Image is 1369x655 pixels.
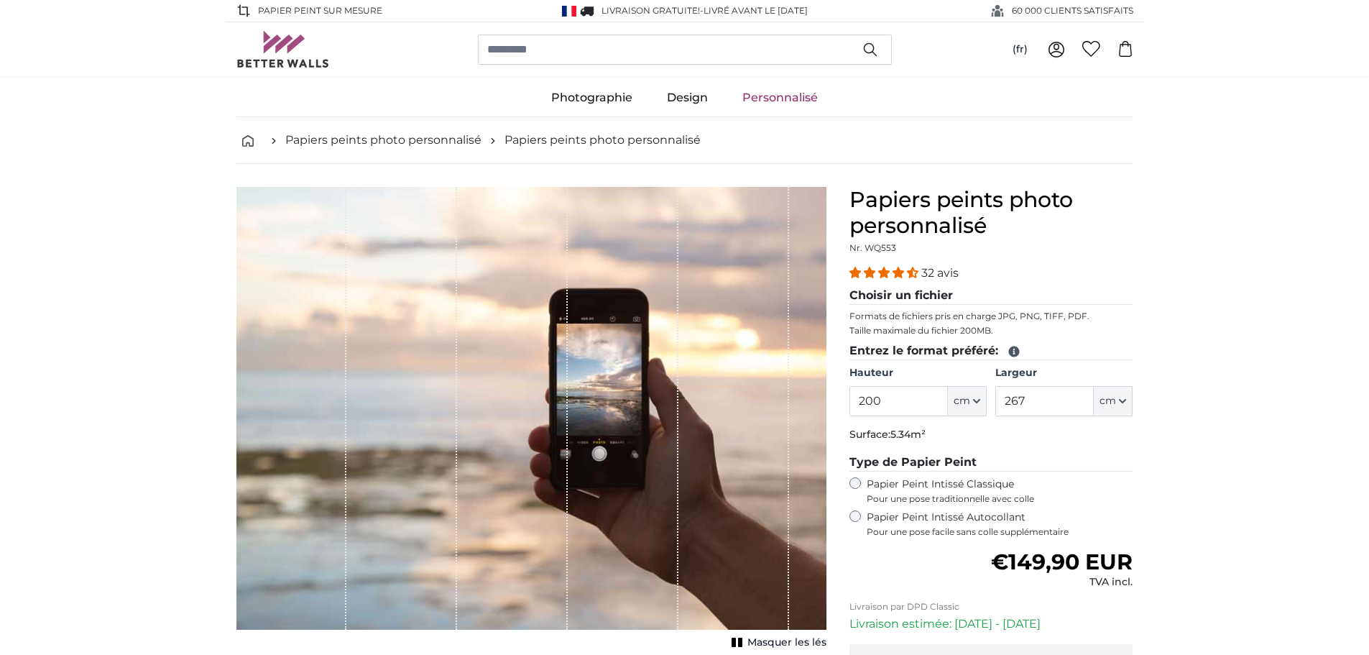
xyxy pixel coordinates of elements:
[867,510,1133,538] label: Papier Peint Intissé Autocollant
[867,526,1133,538] span: Pour une pose facile sans colle supplémentaire
[921,266,959,280] span: 32 avis
[1001,37,1039,63] button: (fr)
[991,549,1133,575] span: €149,90 EUR
[890,428,926,441] span: 5.34m²
[849,615,1133,633] p: Livraison estimée: [DATE] - [DATE]
[991,575,1133,590] div: TVA incl.
[236,117,1133,164] nav: breadcrumbs
[534,79,650,116] a: Photographie
[236,187,826,653] div: 1 of 1
[258,4,382,17] span: Papier peint sur mesure
[1012,4,1133,17] span: 60 000 CLIENTS SATISFAITS
[747,636,826,650] span: Masquer les lés
[948,386,987,416] button: cm
[849,366,987,380] label: Hauteur
[849,325,1133,336] p: Taille maximale du fichier 200MB.
[995,366,1133,380] label: Largeur
[849,187,1133,239] h1: Papiers peints photo personnalisé
[725,79,835,116] a: Personnalisé
[849,311,1133,322] p: Formats de fichiers pris en charge JPG, PNG, TIFF, PDF.
[504,132,701,149] a: Papiers peints photo personnalisé
[704,5,808,16] span: Livré avant le [DATE]
[236,31,330,68] img: Betterwalls
[727,633,826,653] button: Masquer les lés
[700,5,808,16] span: -
[867,477,1133,505] label: Papier Peint Intissé Classique
[1094,386,1133,416] button: cm
[954,394,970,408] span: cm
[849,266,921,280] span: 4.31 stars
[849,242,896,253] span: Nr. WQ553
[650,79,725,116] a: Design
[849,342,1133,360] legend: Entrez le format préféré:
[867,493,1133,505] span: Pour une pose traditionnelle avec colle
[285,132,481,149] a: Papiers peints photo personnalisé
[849,601,1133,613] p: Livraison par DPD Classic
[601,5,700,16] span: Livraison GRATUITE!
[849,287,1133,305] legend: Choisir un fichier
[1100,394,1116,408] span: cm
[849,454,1133,472] legend: Type de Papier Peint
[849,428,1133,442] p: Surface:
[562,6,576,17] img: France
